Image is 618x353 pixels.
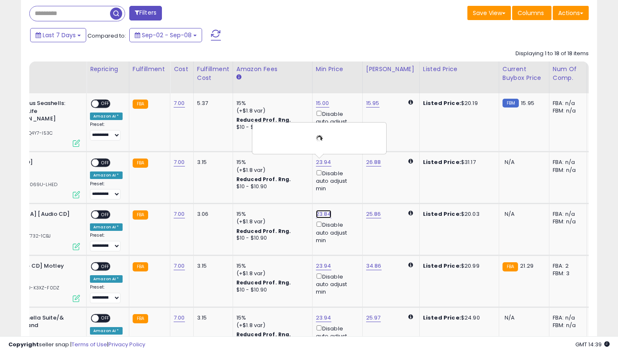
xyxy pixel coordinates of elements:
[236,235,306,242] div: $10 - $10.90
[553,166,580,174] div: FBM: n/a
[2,181,57,188] span: | SKU: OD-069U-LHED
[174,210,185,218] a: 7.00
[90,122,123,141] div: Preset:
[553,65,583,82] div: Num of Comp.
[518,9,544,17] span: Columns
[108,340,145,348] a: Privacy Policy
[423,65,495,74] div: Listed Price
[366,158,381,166] a: 26.88
[366,314,381,322] a: 25.97
[505,158,515,166] span: N/A
[236,74,241,81] small: Amazon Fees.
[236,322,306,329] div: (+$1.8 var)
[236,314,306,322] div: 15%
[236,65,309,74] div: Amazon Fees
[99,159,112,166] span: OFF
[521,99,534,107] span: 15.95
[236,210,306,218] div: 15%
[90,275,123,283] div: Amazon AI *
[423,99,461,107] b: Listed Price:
[174,65,190,74] div: Cost
[197,210,226,218] div: 3.06
[553,270,580,277] div: FBM: 3
[316,262,331,270] a: 23.94
[316,158,331,166] a: 23.94
[197,314,226,322] div: 3.15
[236,286,306,294] div: $10 - $10.90
[575,340,610,348] span: 2025-09-16 14:39 GMT
[520,262,533,270] span: 21.29
[90,327,123,335] div: Amazon AI *
[423,262,461,270] b: Listed Price:
[423,159,492,166] div: $31.17
[366,210,381,218] a: 25.86
[553,6,589,20] button: Actions
[467,6,511,20] button: Save View
[423,100,492,107] div: $20.19
[553,107,580,115] div: FBM: n/a
[99,211,112,218] span: OFF
[129,28,202,42] button: Sep-02 - Sep-08
[236,166,306,174] div: (+$1.8 var)
[197,159,226,166] div: 3.15
[503,262,518,271] small: FBA
[236,116,291,123] b: Reduced Prof. Rng.
[553,262,580,270] div: FBA: 2
[30,28,86,42] button: Last 7 Days
[505,314,515,322] span: N/A
[316,314,331,322] a: 23.94
[423,158,461,166] b: Listed Price:
[316,99,329,107] a: 15.00
[236,176,291,183] b: Reduced Prof. Rng.
[503,99,519,107] small: FBM
[197,262,226,270] div: 3.15
[316,169,356,193] div: Disable auto adjust min
[316,109,356,133] div: Disable auto adjust min
[133,100,148,109] small: FBA
[505,210,515,218] span: N/A
[90,233,123,251] div: Preset:
[408,100,413,105] i: Calculated using Dynamic Max Price.
[197,100,226,107] div: 5.37
[236,279,291,286] b: Reduced Prof. Rng.
[72,340,107,348] a: Terms of Use
[133,314,148,323] small: FBA
[553,210,580,218] div: FBA: n/a
[503,65,546,82] div: Current Buybox Price
[366,99,380,107] a: 15.95
[423,210,461,218] b: Listed Price:
[423,210,492,218] div: $20.03
[316,65,359,74] div: Min Price
[129,6,162,20] button: Filters
[316,220,356,244] div: Disable auto adjust min
[553,314,580,322] div: FBA: n/a
[553,159,580,166] div: FBA: n/a
[236,228,291,235] b: Reduced Prof. Rng.
[174,314,185,322] a: 7.00
[366,65,416,74] div: [PERSON_NAME]
[236,218,306,225] div: (+$1.8 var)
[236,270,306,277] div: (+$1.8 var)
[8,341,145,349] div: seller snap | |
[366,262,382,270] a: 34.86
[174,158,185,166] a: 7.00
[90,284,123,303] div: Preset:
[553,218,580,225] div: FBM: n/a
[174,262,185,270] a: 7.00
[90,65,126,74] div: Repricing
[133,210,148,220] small: FBA
[90,113,123,120] div: Amazon AI *
[316,210,331,218] a: 23.84
[133,262,148,271] small: FBA
[236,107,306,115] div: (+$1.8 var)
[423,314,461,322] b: Listed Price:
[512,6,551,20] button: Columns
[133,65,167,74] div: Fulfillment
[174,99,185,107] a: 7.00
[87,32,126,40] span: Compared to:
[43,31,76,39] span: Last 7 Days
[316,324,356,348] div: Disable auto adjust min
[8,340,39,348] strong: Copyright
[236,262,306,270] div: 15%
[423,314,492,322] div: $24.90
